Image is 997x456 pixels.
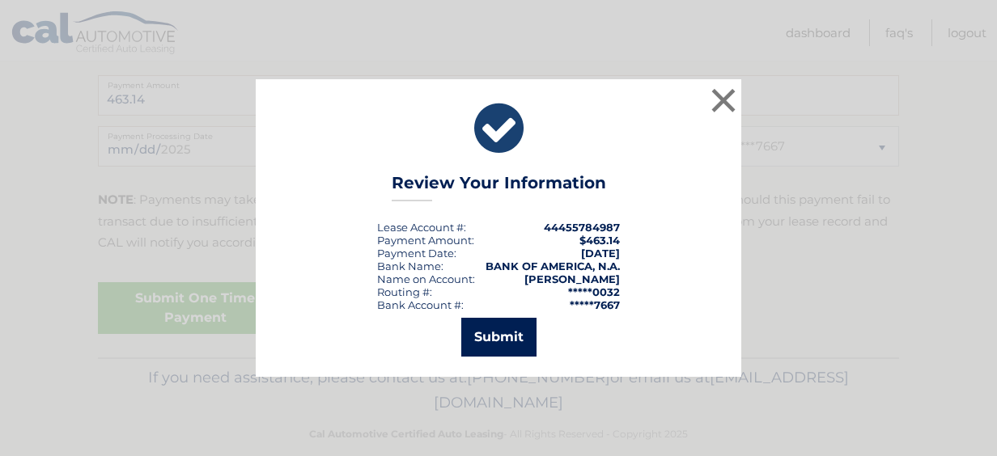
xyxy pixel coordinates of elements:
span: $463.14 [579,234,620,247]
div: Lease Account #: [377,221,466,234]
div: Name on Account: [377,272,475,285]
strong: [PERSON_NAME] [524,272,620,285]
h3: Review Your Information [392,173,606,201]
button: Submit [461,318,537,357]
strong: BANK OF AMERICA, N.A. [486,260,620,272]
div: : [377,247,456,260]
span: [DATE] [581,247,620,260]
span: Payment Date [377,247,454,260]
strong: 44455784987 [544,221,620,234]
div: Payment Amount: [377,234,474,247]
button: × [707,84,740,116]
div: Bank Account #: [377,298,464,311]
div: Bank Name: [377,260,443,272]
div: Routing #: [377,285,432,298]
